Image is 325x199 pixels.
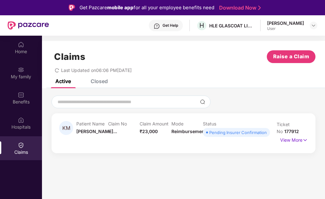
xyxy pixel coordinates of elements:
p: Claim Amount [140,121,171,126]
span: - [108,129,110,134]
div: Pending Insurer Confirmation [209,129,267,136]
div: HLE GLASCOAT LIMITED [209,23,254,29]
span: Raise a Claim [273,53,309,60]
img: svg+xml;base64,PHN2ZyBpZD0iQmVuZWZpdHMiIHhtbG5zPSJodHRwOi8vd3d3LnczLm9yZy8yMDAwL3N2ZyIgd2lkdGg9Ij... [18,92,24,98]
img: Stroke [258,4,261,11]
p: Claim No [108,121,140,126]
img: svg+xml;base64,PHN2ZyBpZD0iSG9tZSIgeG1sbnM9Imh0dHA6Ly93d3cudzMub3JnLzIwMDAvc3ZnIiB3aWR0aD0iMjAiIG... [18,41,24,48]
p: Mode [171,121,203,126]
img: svg+xml;base64,PHN2ZyBpZD0iRHJvcGRvd24tMzJ4MzIiIHhtbG5zPSJodHRwOi8vd3d3LnczLm9yZy8yMDAwL3N2ZyIgd2... [311,23,316,28]
h1: Claims [54,51,85,62]
span: KM [62,125,70,131]
span: [PERSON_NAME]... [76,129,117,134]
img: svg+xml;base64,PHN2ZyB4bWxucz0iaHR0cDovL3d3dy53My5vcmcvMjAwMC9zdmciIHdpZHRoPSIxNyIgaGVpZ2h0PSIxNy... [302,137,308,144]
span: redo [55,68,59,73]
img: svg+xml;base64,PHN2ZyBpZD0iSG9zcGl0YWxzIiB4bWxucz0iaHR0cDovL3d3dy53My5vcmcvMjAwMC9zdmciIHdpZHRoPS... [18,117,24,123]
p: Status [203,121,235,126]
div: Get Help [162,23,178,28]
span: ₹23,000 [140,129,158,134]
strong: mobile app [107,4,134,11]
span: Reimbursement [171,129,206,134]
p: View More [280,135,308,144]
span: Ticket No [277,122,290,134]
div: Get Pazcare for all your employee benefits need [80,4,214,11]
p: Patient Name [76,121,108,126]
div: Active [55,78,71,84]
div: [PERSON_NAME] [267,20,304,26]
img: svg+xml;base64,PHN2ZyBpZD0iSGVscC0zMngzMiIgeG1sbnM9Imh0dHA6Ly93d3cudzMub3JnLzIwMDAvc3ZnIiB3aWR0aD... [154,23,160,29]
div: Closed [91,78,108,84]
img: svg+xml;base64,PHN2ZyB3aWR0aD0iMjAiIGhlaWdodD0iMjAiIHZpZXdCb3g9IjAgMCAyMCAyMCIgZmlsbD0ibm9uZSIgeG... [18,67,24,73]
button: Raise a Claim [267,50,315,63]
img: New Pazcare Logo [8,21,49,30]
a: Download Now [219,4,259,11]
img: Logo [69,4,75,11]
div: User [267,26,304,31]
img: svg+xml;base64,PHN2ZyBpZD0iU2VhcmNoLTMyeDMyIiB4bWxucz0iaHR0cDovL3d3dy53My5vcmcvMjAwMC9zdmciIHdpZH... [200,99,205,104]
span: 177912 [284,129,299,134]
img: svg+xml;base64,PHN2ZyBpZD0iQ2xhaW0iIHhtbG5zPSJodHRwOi8vd3d3LnczLm9yZy8yMDAwL3N2ZyIgd2lkdGg9IjIwIi... [18,142,24,148]
span: Last Updated on 06:06 PM[DATE] [61,68,132,73]
span: H [199,22,204,29]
